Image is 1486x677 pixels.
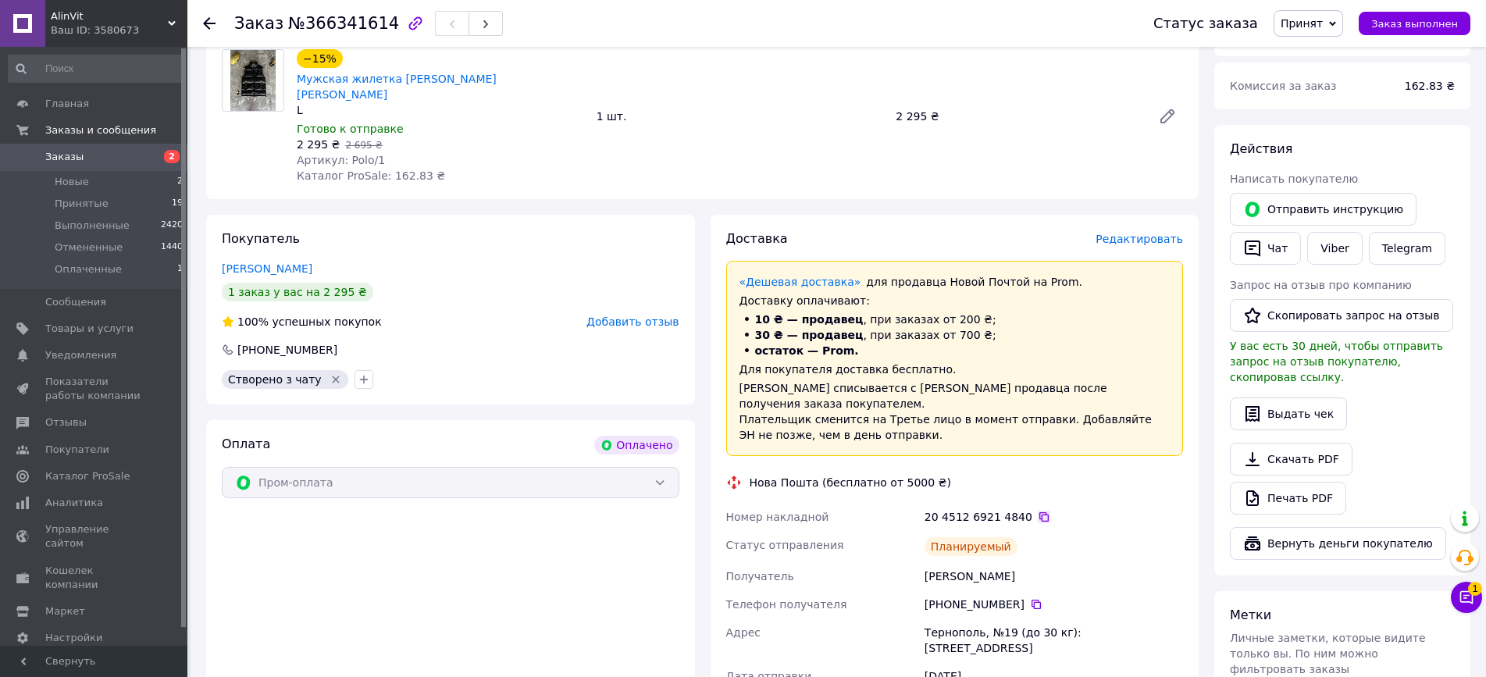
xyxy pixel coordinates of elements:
span: Управление сайтом [45,522,144,551]
div: 1 заказ у вас на 2 295 ₴ [222,283,373,301]
div: [PERSON_NAME] [921,562,1186,590]
span: Получатель [726,570,794,583]
span: 10 ₴ — продавец [755,313,864,326]
div: успешных покупок [222,314,382,330]
button: Отправить инструкцию [1230,193,1417,226]
a: Telegram [1369,232,1445,265]
span: Главная [45,97,89,111]
span: Адрес [726,626,761,639]
div: Оплачено [594,436,679,454]
span: Доставка [726,231,788,246]
a: Мужская жилетка [PERSON_NAME] [PERSON_NAME] [297,73,497,101]
div: [PERSON_NAME] списывается с [PERSON_NAME] продавца после получения заказа покупателем. Плательщик... [739,380,1171,443]
div: 20 4512 6921 4840 [925,509,1183,525]
svg: Удалить метку [330,373,342,386]
span: Заказ [234,14,283,33]
span: 30 ₴ — продавец [755,329,864,341]
span: Новые [55,175,89,189]
div: Ваш ID: 3580673 [51,23,187,37]
span: Показатели работы компании [45,375,144,403]
img: Мужская жилетка Polo Ralph Lauren черная [230,50,276,111]
div: 2 295 ₴ [889,105,1146,127]
li: , при заказах от 700 ₴; [739,327,1171,343]
span: Каталог ProSale [45,469,130,483]
span: Личные заметки, которые видите только вы. По ним можно фильтровать заказы [1230,632,1426,675]
div: −15% [297,49,343,68]
span: Покупатели [45,443,109,457]
button: Чат [1230,232,1301,265]
button: Выдать чек [1230,397,1347,430]
span: Метки [1230,608,1271,622]
span: Написать покупателю [1230,173,1358,185]
span: Каталог ProSale: 162.83 ₴ [297,169,445,182]
div: Статус заказа [1153,16,1258,31]
span: 162.83 ₴ [1405,80,1455,92]
span: Запрос на отзыв про компанию [1230,279,1412,291]
span: Оплаченные [55,262,122,276]
div: для продавца Новой Почтой на Prom. [739,274,1171,290]
div: Вернуться назад [203,16,216,31]
span: Заказы и сообщения [45,123,156,137]
div: [PHONE_NUMBER] [236,342,339,358]
div: Для покупателя доставка бесплатно. [739,362,1171,377]
div: Тернополь, №19 (до 30 кг): [STREET_ADDRESS] [921,618,1186,662]
a: Viber [1307,232,1362,265]
span: 1 [177,262,183,276]
span: Покупатель [222,231,300,246]
span: 2420 [161,219,183,233]
span: Артикул: Polo/1 [297,154,385,166]
span: Выполненные [55,219,130,233]
span: Заказ выполнен [1371,18,1458,30]
a: Скачать PDF [1230,443,1352,476]
a: [PERSON_NAME] [222,262,312,275]
div: [PHONE_NUMBER] [925,597,1183,612]
span: Добавить отзыв [586,315,679,328]
span: Редактировать [1096,233,1183,245]
span: Заказы [45,150,84,164]
span: Аналитика [45,496,103,510]
span: Сообщения [45,295,106,309]
span: Маркет [45,604,85,618]
a: «Дешевая доставка» [739,276,861,288]
span: 1 [1468,582,1482,596]
span: Уведомления [45,348,116,362]
span: Отмененные [55,241,123,255]
span: У вас есть 30 дней, чтобы отправить запрос на отзыв покупателю, скопировав ссылку. [1230,340,1443,383]
a: Печать PDF [1230,482,1346,515]
span: Отзывы [45,415,87,429]
div: Планируемый [925,537,1017,556]
button: Заказ выполнен [1359,12,1470,35]
span: Готово к отправке [297,123,404,135]
span: Настройки [45,631,102,645]
span: Створено з чату [228,373,322,386]
span: №366341614 [288,14,399,33]
span: Номер накладной [726,511,829,523]
span: Статус отправления [726,539,844,551]
input: Поиск [8,55,184,83]
button: Чат с покупателем1 [1451,582,1482,613]
span: 2 295 ₴ [297,138,340,151]
div: Доставку оплачивают: [739,293,1171,308]
div: Нова Пошта (бесплатно от 5000 ₴) [746,475,955,490]
span: Телефон получателя [726,598,847,611]
span: Оплата [222,436,270,451]
span: 19 [172,197,183,211]
span: AlinVit [51,9,168,23]
span: Принятые [55,197,109,211]
a: Редактировать [1152,101,1183,132]
span: остаток — Prom. [755,344,859,357]
span: Действия [1230,141,1292,156]
span: Принят [1281,17,1323,30]
span: Товары и услуги [45,322,134,336]
li: , при заказах от 200 ₴; [739,312,1171,327]
button: Вернуть деньги покупателю [1230,527,1446,560]
span: 1440 [161,241,183,255]
button: Скопировать запрос на отзыв [1230,299,1453,332]
span: 2 695 ₴ [345,140,382,151]
div: 1 шт. [590,105,890,127]
div: L [297,102,584,118]
span: Комиссия за заказ [1230,80,1337,92]
span: 2 [177,175,183,189]
span: 100% [237,315,269,328]
span: Кошелек компании [45,564,144,592]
